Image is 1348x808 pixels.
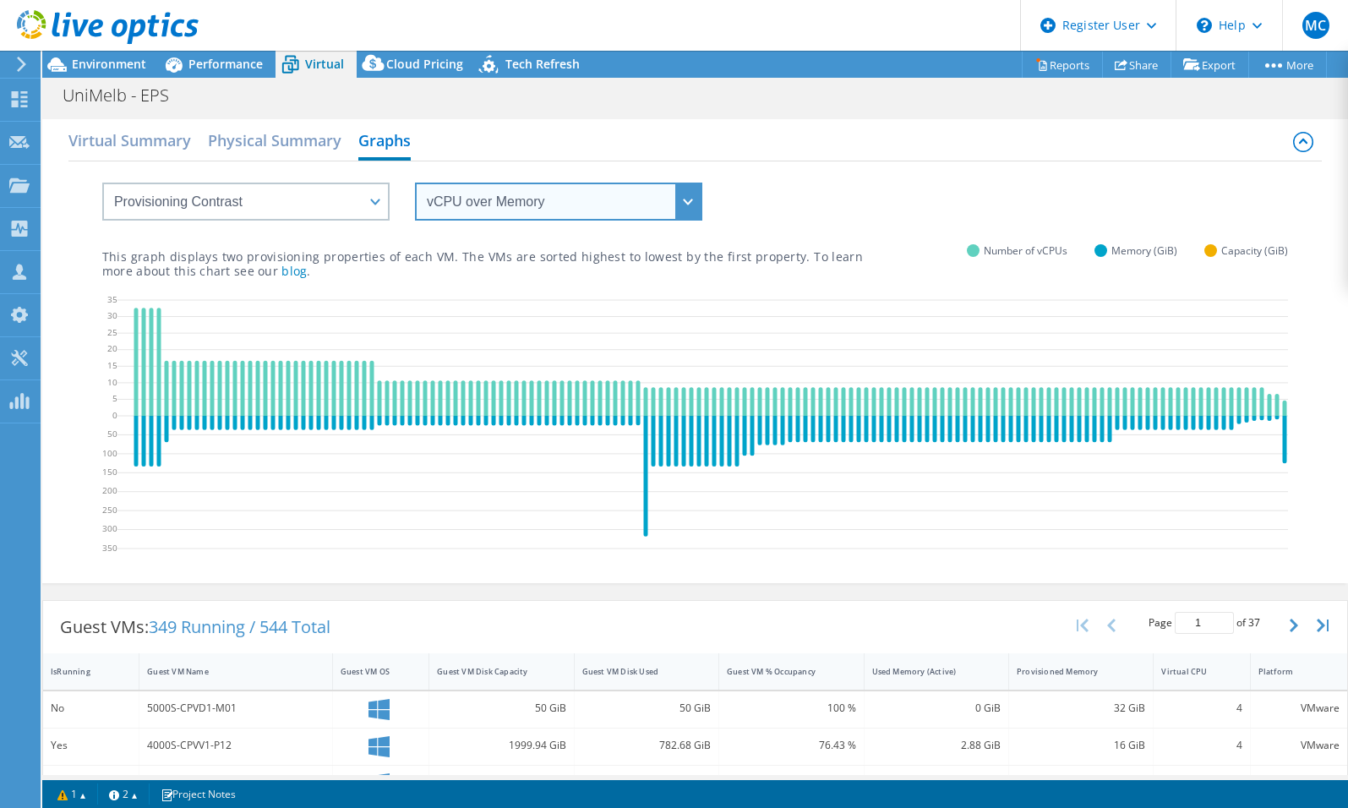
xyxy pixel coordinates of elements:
div: 1999.94 GiB [437,736,565,755]
span: MC [1302,12,1329,39]
div: 1413.21 % [727,773,855,792]
div: VMware [1258,736,1340,755]
span: Number of vCPUs [984,241,1067,260]
div: 1.97 GiB [872,773,1001,792]
div: Guest VM % Occupancy [727,666,835,677]
text: 200 [102,484,117,496]
text: 150 [102,466,117,478]
a: More [1248,52,1327,78]
div: 4 [1161,736,1242,755]
a: 1 [46,783,98,805]
div: 50 GiB [582,699,711,718]
div: 2.88 GiB [872,736,1001,755]
span: Memory (GiB) [1111,241,1177,260]
div: Used Memory (Active) [872,666,980,677]
div: 50 GiB [437,699,565,718]
div: 100 % [727,699,855,718]
div: Guest VM OS [341,666,401,677]
input: jump to page [1175,612,1234,634]
text: 35 [107,292,117,304]
a: blog [281,263,307,279]
svg: \n [1197,18,1212,33]
p: This graph displays two provisioning properties of each VM. The VMs are sorted highest to lowest ... [102,249,863,278]
span: Performance [188,56,263,72]
text: 350 [102,541,117,553]
div: VMware [1258,699,1340,718]
div: 782.68 GiB [582,736,711,755]
div: IsRunning [51,666,111,677]
h2: Physical Summary [208,123,341,157]
span: Capacity (GiB) [1221,241,1288,260]
a: Reports [1022,52,1103,78]
text: 5 [112,392,117,404]
div: 76.43 % [727,736,855,755]
div: Yes [51,736,131,755]
div: 9870S-CPVA1-P15 [147,773,325,792]
text: 250 [102,503,117,515]
h2: Graphs [358,123,411,161]
span: Cloud Pricing [386,56,463,72]
a: 2 [97,783,150,805]
div: 4 [1161,699,1242,718]
span: Tech Refresh [505,56,580,72]
text: 20 [107,342,117,354]
div: Guest VM Disk Used [582,666,690,677]
text: 50 [107,428,117,439]
div: Provisioned Memory [1017,666,1125,677]
div: 4000S-CPVV1-P12 [147,736,325,755]
div: Guest VM Name [147,666,304,677]
div: No [51,699,131,718]
div: Platform [1258,666,1319,677]
div: 337.64 GiB [582,773,711,792]
text: 100 [102,446,117,458]
a: Share [1102,52,1171,78]
div: 32 GiB [1017,699,1145,718]
text: 30 [107,309,117,321]
div: 16 GiB [1017,736,1145,755]
text: 10 [107,375,117,387]
text: 25 [107,325,117,337]
div: 32 GiB [1017,773,1145,792]
a: Export [1171,52,1249,78]
div: Virtual CPU [1161,666,1221,677]
text: 300 [102,522,117,534]
div: VMware [1258,773,1340,792]
text: 15 [107,359,117,371]
span: Page of [1149,612,1260,634]
span: 349 Running / 544 Total [149,615,330,638]
div: Guest VMs: [43,601,347,653]
span: Virtual [305,56,344,72]
text: 0 [112,408,117,420]
a: Project Notes [149,783,248,805]
span: 37 [1248,615,1260,630]
div: 0 GiB [872,699,1001,718]
div: 987.68 GiB [437,773,565,792]
div: 5000S-CPVD1-M01 [147,699,325,718]
div: Guest VM Disk Capacity [437,666,545,677]
h2: Virtual Summary [68,123,191,157]
h1: UniMelb - EPS [55,86,195,105]
div: 4 [1161,773,1242,792]
span: Environment [72,56,146,72]
div: Yes [51,773,131,792]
